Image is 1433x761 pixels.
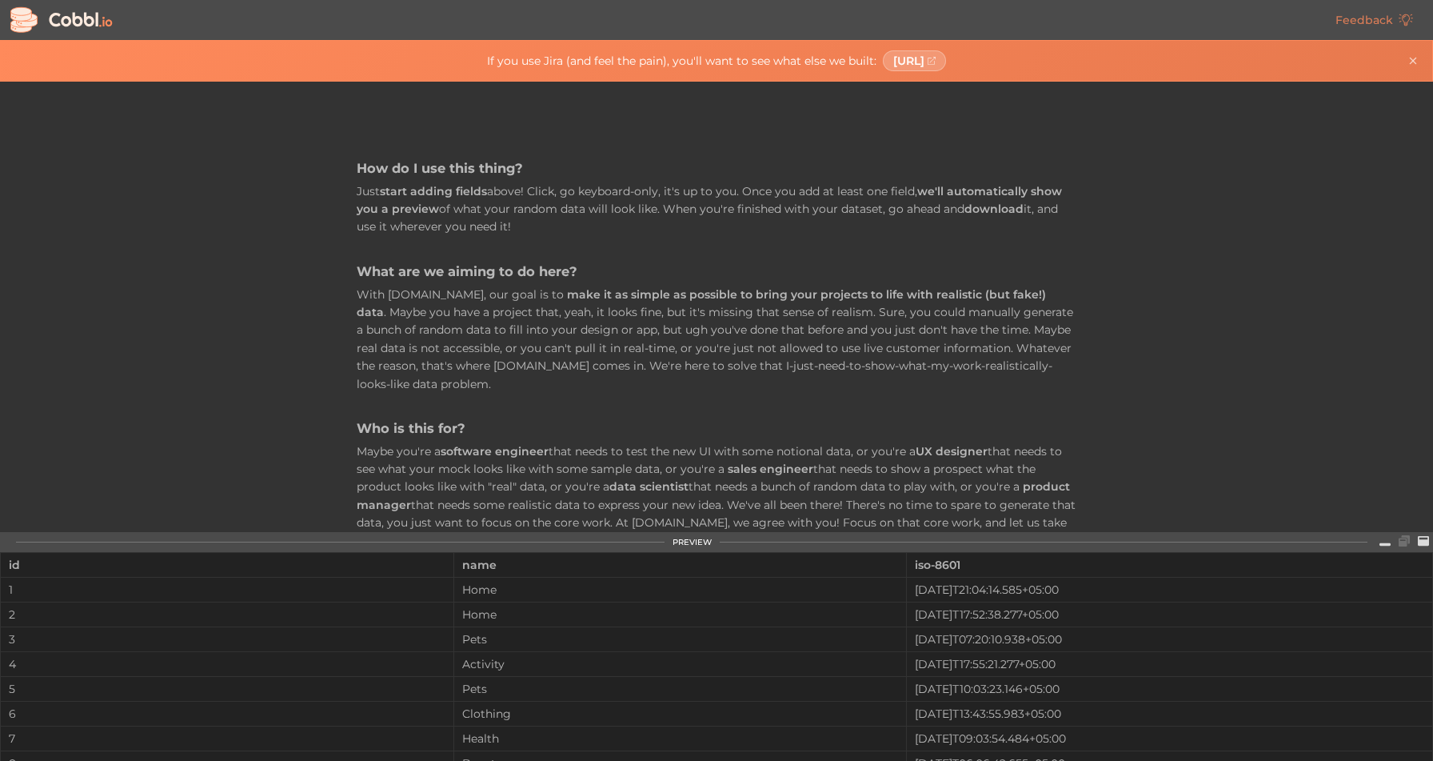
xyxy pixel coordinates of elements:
div: 2 [1,608,453,621]
div: [DATE]T21:04:14.585+05:00 [907,583,1432,596]
a: Feedback [1323,6,1425,34]
div: Activity [454,658,907,671]
p: With [DOMAIN_NAME], our goal is to . Maybe you have a project that, yeah, it looks fine, but it's... [357,286,1076,393]
div: [DATE]T17:52:38.277+05:00 [907,608,1432,621]
h3: Who is this for? [357,419,1076,437]
div: Health [454,732,907,745]
div: 4 [1,658,453,671]
div: Pets [454,633,907,646]
div: Clothing [454,707,907,720]
strong: start adding fields [380,184,487,198]
div: [DATE]T09:03:54.484+05:00 [907,732,1432,745]
span: [URL] [893,54,924,67]
div: iso-8601 [915,553,1424,577]
div: 1 [1,583,453,596]
strong: software engineer [441,444,549,459]
strong: make it as simple as possible to bring your projects to life with realistic (but fake!) data [357,287,1046,319]
div: Home [454,583,907,596]
div: [DATE]T10:03:23.146+05:00 [907,683,1432,695]
div: 3 [1,633,453,646]
span: If you use Jira (and feel the pain), you'll want to see what else we built: [487,54,876,67]
strong: product manager [357,479,1070,511]
h3: What are we aiming to do here? [357,262,1076,280]
div: id [9,553,445,577]
strong: sales engineer [728,462,813,476]
p: Maybe you're a that needs to test the new UI with some notional data, or you're a that needs to s... [357,443,1076,550]
p: Just above! Click, go keyboard-only, it's up to you. Once you add at least one field, of what you... [357,182,1076,236]
div: [DATE]T07:20:10.938+05:00 [907,633,1432,646]
a: [URL] [883,50,947,71]
h3: How do I use this thing? [357,159,1076,177]
button: Close banner [1403,51,1423,70]
strong: UX designer [916,444,988,459]
div: PREVIEW [673,538,712,547]
strong: data scientist [609,479,689,494]
div: [DATE]T13:43:55.983+05:00 [907,707,1432,720]
div: name [462,553,899,577]
div: Pets [454,683,907,695]
div: Home [454,608,907,621]
div: 7 [1,732,453,745]
strong: download [964,202,1024,216]
div: 5 [1,683,453,695]
div: 6 [1,707,453,720]
div: [DATE]T17:55:21.277+05:00 [907,658,1432,671]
